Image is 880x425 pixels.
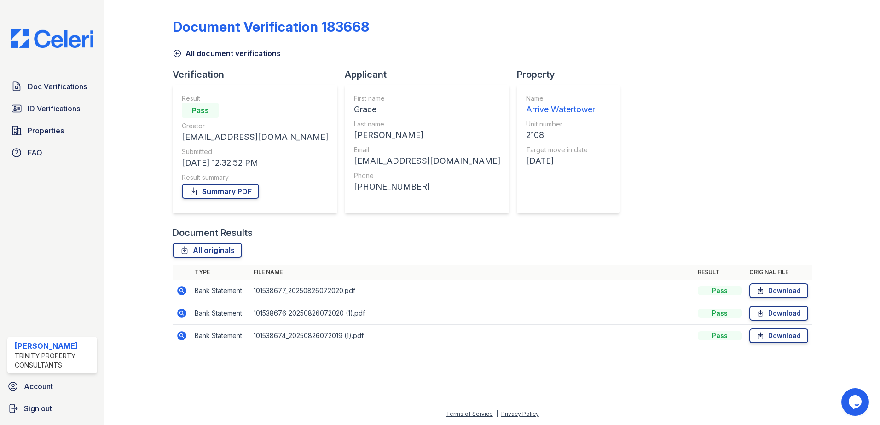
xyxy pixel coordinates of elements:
[526,94,595,116] a: Name Arrive Watertower
[354,171,500,180] div: Phone
[250,302,694,325] td: 101538676_20250826072020 (1).pdf
[354,129,500,142] div: [PERSON_NAME]
[749,283,808,298] a: Download
[354,145,500,155] div: Email
[182,94,328,103] div: Result
[182,173,328,182] div: Result summary
[354,155,500,167] div: [EMAIL_ADDRESS][DOMAIN_NAME]
[191,265,250,280] th: Type
[250,280,694,302] td: 101538677_20250826072020.pdf
[4,29,101,48] img: CE_Logo_Blue-a8612792a0a2168367f1c8372b55b34899dd931a85d93a1a3d3e32e68fde9ad4.png
[354,94,500,103] div: First name
[526,145,595,155] div: Target move in date
[250,265,694,280] th: File name
[28,103,80,114] span: ID Verifications
[28,147,42,158] span: FAQ
[354,103,500,116] div: Grace
[15,351,93,370] div: Trinity Property Consultants
[191,302,250,325] td: Bank Statement
[28,81,87,92] span: Doc Verifications
[28,125,64,136] span: Properties
[345,68,517,81] div: Applicant
[496,410,498,417] div: |
[7,144,97,162] a: FAQ
[191,280,250,302] td: Bank Statement
[173,18,369,35] div: Document Verification 183668
[182,156,328,169] div: [DATE] 12:32:52 PM
[4,399,101,418] a: Sign out
[694,265,746,280] th: Result
[173,226,253,239] div: Document Results
[746,265,812,280] th: Original file
[7,99,97,118] a: ID Verifications
[354,120,500,129] div: Last name
[749,306,808,321] a: Download
[526,120,595,129] div: Unit number
[182,147,328,156] div: Submitted
[24,403,52,414] span: Sign out
[526,155,595,167] div: [DATE]
[841,388,871,416] iframe: chat widget
[182,184,259,199] a: Summary PDF
[7,77,97,96] a: Doc Verifications
[173,48,281,59] a: All document verifications
[15,340,93,351] div: [PERSON_NAME]
[250,325,694,347] td: 101538674_20250826072019 (1).pdf
[501,410,539,417] a: Privacy Policy
[698,309,742,318] div: Pass
[354,180,500,193] div: [PHONE_NUMBER]
[4,377,101,396] a: Account
[526,94,595,103] div: Name
[698,286,742,295] div: Pass
[182,131,328,144] div: [EMAIL_ADDRESS][DOMAIN_NAME]
[182,121,328,131] div: Creator
[24,381,53,392] span: Account
[517,68,627,81] div: Property
[698,331,742,340] div: Pass
[191,325,250,347] td: Bank Statement
[526,129,595,142] div: 2108
[182,103,219,118] div: Pass
[526,103,595,116] div: Arrive Watertower
[7,121,97,140] a: Properties
[446,410,493,417] a: Terms of Service
[173,68,345,81] div: Verification
[749,328,808,343] a: Download
[173,243,242,258] a: All originals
